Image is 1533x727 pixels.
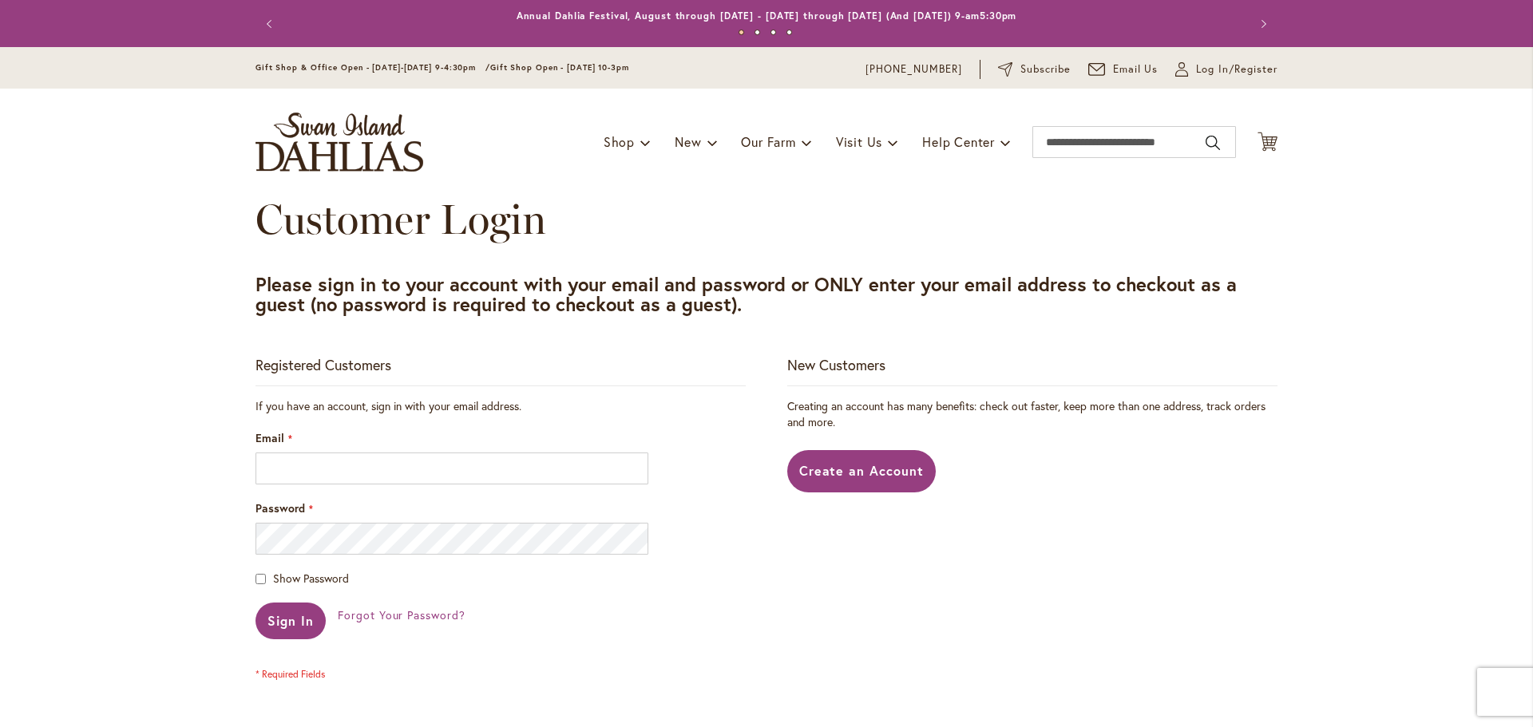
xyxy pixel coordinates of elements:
[1196,61,1277,77] span: Log In/Register
[1175,61,1277,77] a: Log In/Register
[1113,61,1159,77] span: Email Us
[787,450,937,492] a: Create an Account
[799,462,925,479] span: Create an Account
[255,398,746,414] div: If you have an account, sign in with your email address.
[255,355,391,374] strong: Registered Customers
[787,355,885,374] strong: New Customers
[255,271,1237,317] strong: Please sign in to your account with your email and password or ONLY enter your email address to c...
[255,8,287,40] button: Previous
[755,30,760,35] button: 2 of 4
[267,612,314,629] span: Sign In
[490,62,629,73] span: Gift Shop Open - [DATE] 10-3pm
[273,571,349,586] span: Show Password
[255,113,423,172] a: store logo
[770,30,776,35] button: 3 of 4
[604,133,635,150] span: Shop
[922,133,995,150] span: Help Center
[786,30,792,35] button: 4 of 4
[338,607,465,623] a: Forgot Your Password?
[1246,8,1277,40] button: Next
[836,133,882,150] span: Visit Us
[255,430,284,445] span: Email
[255,62,490,73] span: Gift Shop & Office Open - [DATE]-[DATE] 9-4:30pm /
[741,133,795,150] span: Our Farm
[1088,61,1159,77] a: Email Us
[255,194,546,244] span: Customer Login
[787,398,1277,430] p: Creating an account has many benefits: check out faster, keep more than one address, track orders...
[255,500,305,516] span: Password
[866,61,962,77] a: [PHONE_NUMBER]
[739,30,744,35] button: 1 of 4
[675,133,701,150] span: New
[255,603,326,639] button: Sign In
[998,61,1071,77] a: Subscribe
[1020,61,1071,77] span: Subscribe
[517,10,1017,22] a: Annual Dahlia Festival, August through [DATE] - [DATE] through [DATE] (And [DATE]) 9-am5:30pm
